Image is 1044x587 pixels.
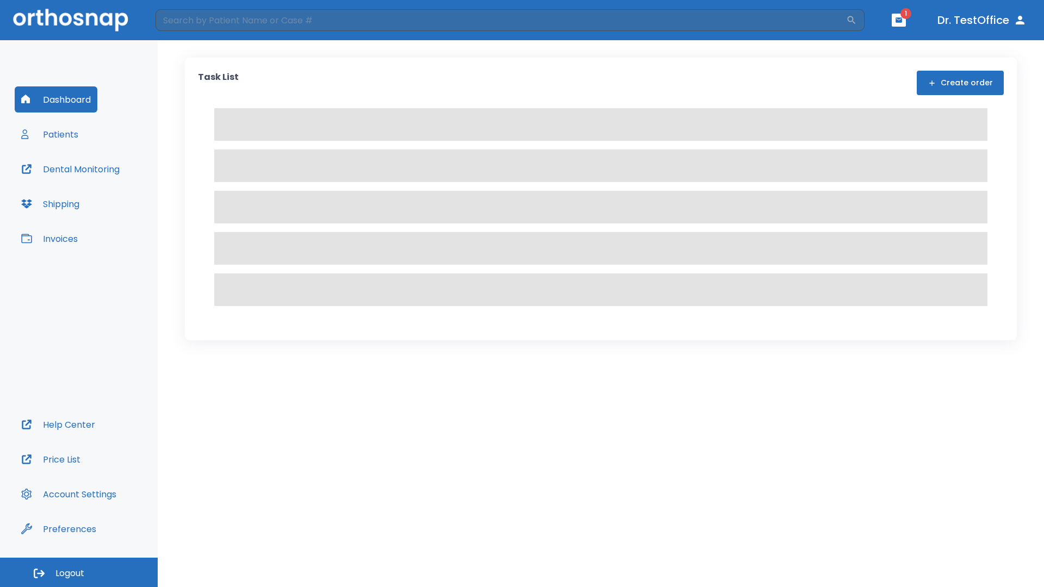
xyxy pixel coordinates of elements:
button: Price List [15,446,87,472]
p: Task List [198,71,239,95]
button: Preferences [15,516,103,542]
button: Create order [917,71,1004,95]
span: 1 [900,8,911,19]
button: Account Settings [15,481,123,507]
img: Orthosnap [13,9,128,31]
button: Shipping [15,191,86,217]
button: Patients [15,121,85,147]
button: Dashboard [15,86,97,113]
button: Invoices [15,226,84,252]
input: Search by Patient Name or Case # [156,9,846,31]
button: Dr. TestOffice [933,10,1031,30]
button: Help Center [15,411,102,438]
span: Logout [55,567,84,579]
button: Dental Monitoring [15,156,126,182]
